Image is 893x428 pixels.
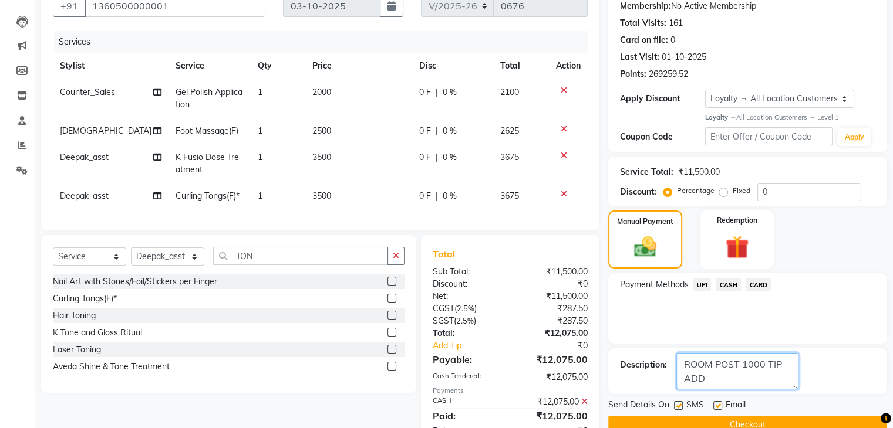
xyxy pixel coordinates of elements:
[424,327,510,339] div: Total:
[436,86,438,98] span: |
[620,278,689,291] span: Payment Methods
[424,278,510,290] div: Discount:
[424,266,510,278] div: Sub Total:
[510,327,597,339] div: ₹12,075.00
[176,87,242,110] span: Gel Polish Application
[510,371,597,383] div: ₹12,075.00
[500,191,519,201] span: 3675
[443,125,457,137] span: 0 %
[620,34,668,46] div: Card on file:
[53,327,142,339] div: K Tone and Gloss Ritual
[53,293,117,305] div: Curling Tongs(F)*
[424,315,510,327] div: ( )
[436,151,438,164] span: |
[424,290,510,303] div: Net:
[627,234,663,260] img: _cash.svg
[705,127,833,145] input: Enter Offer / Coupon Code
[424,409,510,423] div: Paid:
[176,125,238,136] span: Foot Massage(F)
[443,86,457,98] span: 0 %
[617,216,673,227] label: Manual Payment
[419,125,431,137] span: 0 F
[549,53,588,79] th: Action
[53,53,169,79] th: Stylist
[443,151,457,164] span: 0 %
[443,190,457,202] span: 0 %
[693,278,712,291] span: UPI
[717,215,757,226] label: Redemption
[620,166,673,178] div: Service Total:
[510,409,597,423] div: ₹12,075.00
[60,125,151,136] span: [DEMOGRAPHIC_DATA]
[436,125,438,137] span: |
[524,339,596,352] div: ₹0
[424,352,510,366] div: Payable:
[620,359,667,371] div: Description:
[424,339,524,352] a: Add Tip
[510,303,597,315] div: ₹287.50
[258,125,262,136] span: 1
[312,152,331,162] span: 3500
[608,399,669,413] span: Send Details On
[662,51,706,63] div: 01-10-2025
[620,186,656,198] div: Discount:
[53,361,170,373] div: Aveda Shine & Tone Treatment
[258,87,262,97] span: 1
[312,191,331,201] span: 3500
[433,303,454,314] span: CGST
[60,87,115,97] span: Counter_Sales
[716,278,741,291] span: CASH
[500,125,519,136] span: 2625
[176,152,239,175] span: K Fusio Dose Treatment
[312,87,331,97] span: 2000
[500,87,519,97] span: 2100
[53,310,96,322] div: Hair Toning
[510,352,597,366] div: ₹12,075.00
[213,247,388,265] input: Search or Scan
[510,266,597,278] div: ₹11,500.00
[510,396,597,408] div: ₹12,075.00
[705,113,875,123] div: All Location Customers → Level 1
[746,278,771,291] span: CARD
[686,399,704,413] span: SMS
[620,68,646,80] div: Points:
[424,303,510,315] div: ( )
[53,344,101,356] div: Laser Toning
[510,290,597,303] div: ₹11,500.00
[169,53,251,79] th: Service
[60,191,109,201] span: Deepak_asst
[258,191,262,201] span: 1
[312,125,331,136] span: 2500
[54,31,597,53] div: Services
[670,34,675,46] div: 0
[493,53,549,79] th: Total
[620,17,666,29] div: Total Visits:
[457,304,474,313] span: 2.5%
[678,166,720,178] div: ₹11,500.00
[705,113,736,121] strong: Loyalty →
[424,396,510,408] div: CASH
[677,185,715,196] label: Percentage
[718,233,756,262] img: _gift.svg
[726,399,746,413] span: Email
[412,53,494,79] th: Disc
[433,386,588,396] div: Payments
[620,51,659,63] div: Last Visit:
[424,371,510,383] div: Cash Tendered:
[53,276,217,288] div: Nail Art with Stones/Foil/Stickers per Finger
[620,93,705,105] div: Apply Discount
[510,315,597,327] div: ₹287.50
[419,86,431,98] span: 0 F
[433,315,454,326] span: SGST
[669,17,683,29] div: 161
[251,53,305,79] th: Qty
[837,128,871,146] button: Apply
[60,152,109,162] span: Deepak_asst
[305,53,412,79] th: Price
[510,278,597,290] div: ₹0
[500,152,519,162] span: 3675
[419,151,431,164] span: 0 F
[620,131,705,143] div: Coupon Code
[456,316,474,325] span: 2.5%
[733,185,750,196] label: Fixed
